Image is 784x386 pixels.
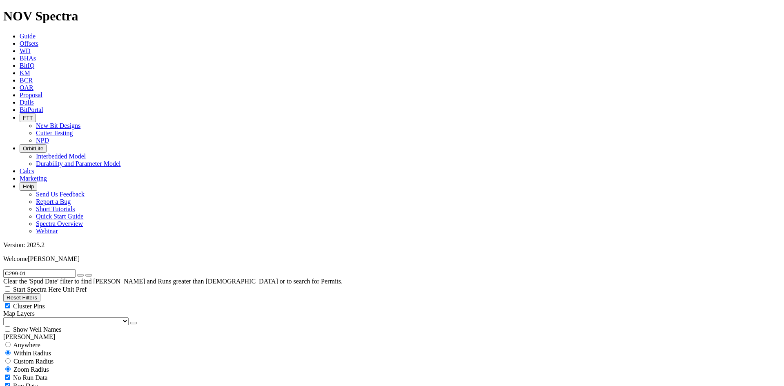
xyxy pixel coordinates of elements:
a: BitIQ [20,62,34,69]
span: Custom Radius [13,358,53,365]
a: Dulls [20,99,34,106]
span: Zoom Radius [13,366,49,373]
button: OrbitLite [20,144,47,153]
span: Help [23,183,34,190]
div: Version: 2025.2 [3,241,781,249]
a: Short Tutorials [36,205,75,212]
a: Proposal [20,91,42,98]
p: Welcome [3,255,781,263]
a: Guide [20,33,36,40]
a: NPD [36,137,49,144]
a: New Bit Designs [36,122,80,129]
a: Calcs [20,167,34,174]
span: OrbitLite [23,145,43,152]
a: BitPortal [20,106,43,113]
a: Interbedded Model [36,153,86,160]
button: FTT [20,114,36,122]
a: BHAs [20,55,36,62]
span: Map Layers [3,310,35,317]
h1: NOV Spectra [3,9,781,24]
input: Start Spectra Here [5,286,10,292]
a: Offsets [20,40,38,47]
span: Start Spectra Here [13,286,61,293]
span: [PERSON_NAME] [28,255,80,262]
a: Quick Start Guide [36,213,83,220]
a: Marketing [20,175,47,182]
a: Durability and Parameter Model [36,160,121,167]
input: Search [3,269,76,278]
div: [PERSON_NAME] [3,333,781,341]
button: Help [20,182,37,191]
a: OAR [20,84,33,91]
span: Show Well Names [13,326,61,333]
button: Reset Filters [3,293,40,302]
a: WD [20,47,31,54]
span: Within Radius [13,350,51,357]
span: No Run Data [13,374,47,381]
a: Send Us Feedback [36,191,85,198]
a: Webinar [36,228,58,234]
a: Report a Bug [36,198,71,205]
span: FTT [23,115,33,121]
a: Cutter Testing [36,129,73,136]
a: KM [20,69,30,76]
span: Anywhere [13,341,40,348]
a: BCR [20,77,33,84]
span: Unit Pref [62,286,87,293]
span: Cluster Pins [13,303,45,310]
span: Clear the 'Spud Date' filter to find [PERSON_NAME] and Runs greater than [DEMOGRAPHIC_DATA] or to... [3,278,343,285]
a: Spectra Overview [36,220,83,227]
